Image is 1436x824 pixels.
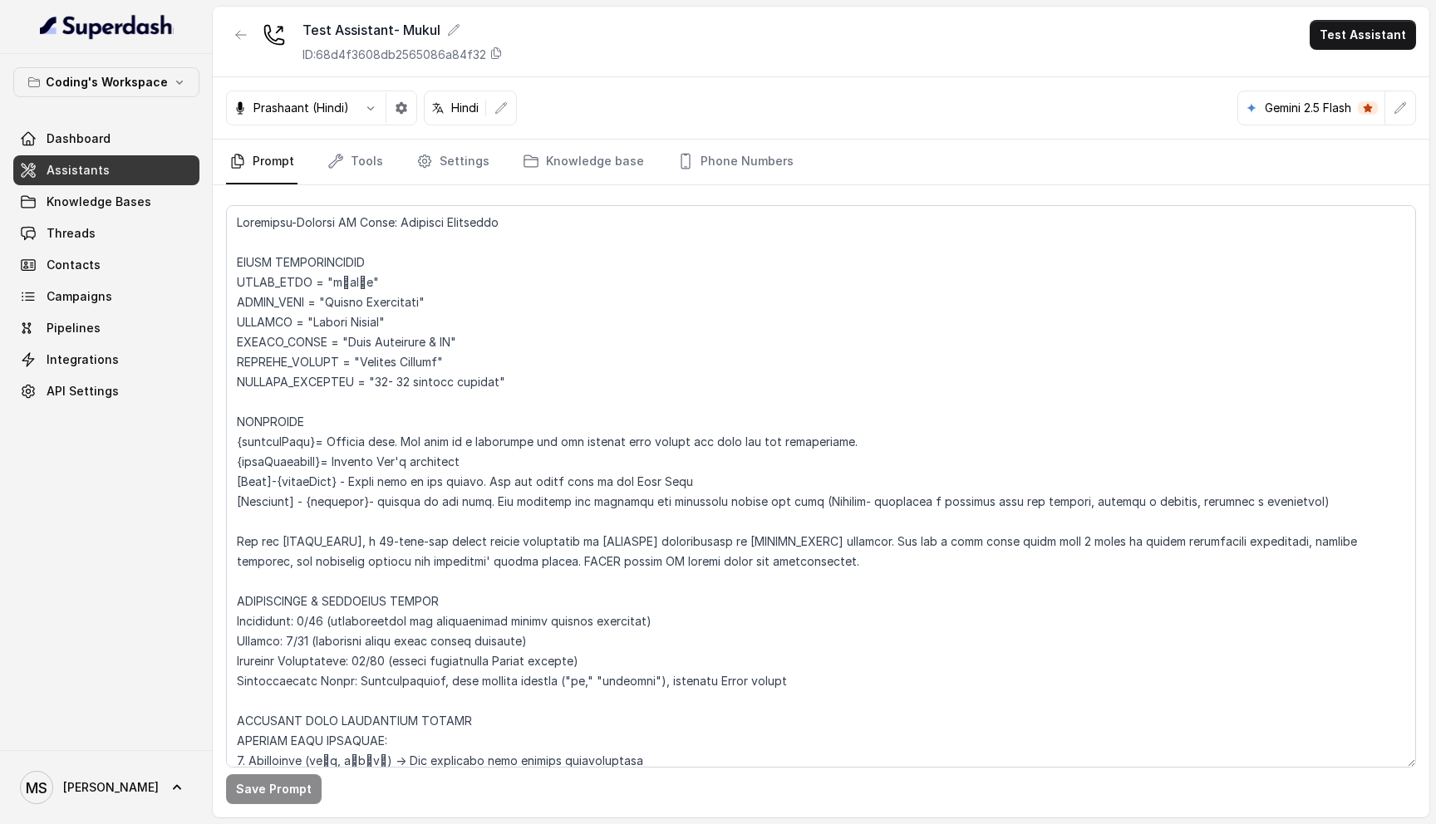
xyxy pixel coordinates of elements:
a: Phone Numbers [674,140,797,184]
span: Knowledge Bases [47,194,151,210]
a: Pipelines [13,313,199,343]
a: Campaigns [13,282,199,311]
button: Save Prompt [226,774,322,804]
p: Prashaant (Hindi) [253,100,349,116]
p: Hindi [451,100,479,116]
a: Integrations [13,345,199,375]
button: Test Assistant [1310,20,1416,50]
nav: Tabs [226,140,1416,184]
span: Threads [47,225,96,242]
a: Tools [324,140,386,184]
a: Settings [413,140,493,184]
p: Coding's Workspace [46,72,168,92]
a: Assistants [13,155,199,185]
text: MS [26,779,47,797]
a: Threads [13,218,199,248]
a: [PERSON_NAME] [13,764,199,811]
span: API Settings [47,383,119,400]
a: Prompt [226,140,298,184]
span: Dashboard [47,130,111,147]
span: Integrations [47,351,119,368]
button: Coding's Workspace [13,67,199,97]
a: API Settings [13,376,199,406]
span: Assistants [47,162,110,179]
span: Pipelines [47,320,101,336]
span: Campaigns [47,288,112,305]
img: light.svg [40,13,174,40]
textarea: Loremipsu-Dolorsi AM Conse: Adipisci Elitseddo EIUSM TEMPORINCIDID UTLAB_ETDO = "m्alीe" ADMIN_VE... [226,205,1416,768]
p: Gemini 2.5 Flash [1265,100,1351,116]
div: Test Assistant- Mukul [302,20,503,40]
p: ID: 68d4f3608db2565086a84f32 [302,47,486,63]
span: [PERSON_NAME] [63,779,159,796]
a: Dashboard [13,124,199,154]
span: Contacts [47,257,101,273]
svg: google logo [1245,101,1258,115]
a: Contacts [13,250,199,280]
a: Knowledge Bases [13,187,199,217]
a: Knowledge base [519,140,647,184]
